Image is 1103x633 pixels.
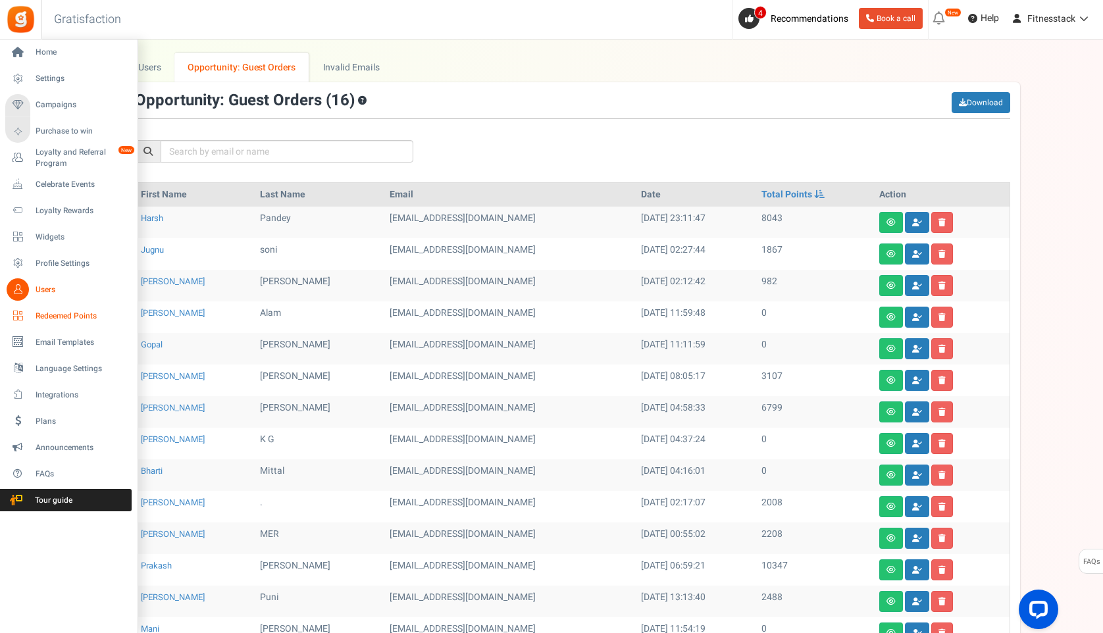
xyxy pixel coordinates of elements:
a: Email Templates [5,331,132,353]
th: Email [384,183,636,207]
a: Delete user [931,338,953,359]
span: Announcements [36,442,128,453]
th: First Name [136,183,255,207]
td: 0 [756,459,875,491]
span: Settings [36,73,128,84]
a: Widgets [5,226,132,248]
td: 982 [756,270,875,301]
span: Email Templates [36,337,128,348]
a: [PERSON_NAME] [141,275,205,288]
a: Convert guests to users [905,338,929,359]
a: Integrations [5,384,132,406]
a: Convert guests to users [905,591,929,612]
a: Celebrate Events [5,173,132,195]
td: [PERSON_NAME] [255,396,384,428]
a: [PERSON_NAME] [141,307,205,319]
td: [PERSON_NAME] [255,333,384,365]
td: [EMAIL_ADDRESS][DOMAIN_NAME] [384,270,636,301]
a: Delete user [931,401,953,422]
td: MER [255,522,384,554]
a: Announcements [5,436,132,459]
td: K G [255,428,384,459]
td: 0 [756,428,875,459]
a: Help [963,8,1004,29]
a: Delete user [931,465,953,486]
em: New [118,145,135,155]
a: Users [125,53,175,82]
td: [EMAIL_ADDRESS][DOMAIN_NAME] [384,428,636,459]
td: 6799 [756,396,875,428]
a: [PERSON_NAME] [141,433,205,445]
span: Fitnesstack [1027,12,1075,26]
a: Invalid Emails [309,53,393,82]
td: [EMAIL_ADDRESS][DOMAIN_NAME] [384,301,636,333]
a: 4 Recommendations [738,8,854,29]
a: Total Points [761,188,825,201]
a: Delete user [931,275,953,296]
a: Prakash [141,559,172,572]
input: Search by email or name [161,140,413,163]
a: Book a call [859,8,923,29]
td: 8043 [756,207,875,238]
span: Campaigns [36,99,128,111]
td: [DATE] 00:55:02 [636,522,756,554]
td: [DATE] 13:13:40 [636,586,756,617]
a: Home [5,41,132,64]
a: Delete user [931,528,953,549]
span: Users [36,284,128,295]
span: Redeemed Points [36,311,128,322]
a: [PERSON_NAME] [141,496,205,509]
a: Delete user [931,307,953,328]
span: Tour guide [6,495,98,506]
a: Download [952,92,1010,113]
td: [EMAIL_ADDRESS][DOMAIN_NAME] [384,522,636,554]
td: [EMAIL_ADDRESS][DOMAIN_NAME] [384,491,636,522]
span: Plans [36,416,128,427]
td: [DATE] 11:11:59 [636,333,756,365]
span: Celebrate Events [36,179,128,190]
a: [PERSON_NAME] [141,591,205,603]
a: Convert guests to users [905,496,929,517]
td: [DATE] 04:37:24 [636,428,756,459]
td: Puni [255,586,384,617]
a: Delete user [931,212,953,233]
a: Loyalty Rewards [5,199,132,222]
h3: Gratisfaction [39,7,136,33]
td: [EMAIL_ADDRESS][DOMAIN_NAME] [384,554,636,586]
a: Profile Settings [5,252,132,274]
td: [EMAIL_ADDRESS][DOMAIN_NAME] [384,396,636,428]
td: [DATE] 02:27:44 [636,238,756,270]
th: Last Name [255,183,384,207]
span: Widgets [36,232,128,243]
a: Plans [5,410,132,432]
td: . [255,491,384,522]
td: [DATE] 04:16:01 [636,459,756,491]
td: [EMAIL_ADDRESS][DOMAIN_NAME] [384,586,636,617]
td: [EMAIL_ADDRESS][DOMAIN_NAME] [384,207,636,238]
td: 0 [756,333,875,365]
td: [EMAIL_ADDRESS][DOMAIN_NAME] [384,365,636,396]
td: Mittal [255,459,384,491]
td: soni [255,238,384,270]
a: Loyalty and Referral Program New [5,147,132,169]
span: Help [977,12,999,25]
td: 3107 [756,365,875,396]
td: [DATE] 02:17:07 [636,491,756,522]
a: Convert guests to users [905,370,929,391]
td: Pandey [255,207,384,238]
td: 0 [756,301,875,333]
td: 2488 [756,586,875,617]
span: Recommendations [771,12,848,26]
th: Date [636,183,756,207]
span: Loyalty Rewards [36,205,128,216]
a: Redeemed Points [5,305,132,327]
a: Convert guests to users [905,559,929,580]
a: Convert guests to users [905,433,929,454]
a: [PERSON_NAME] [141,401,205,414]
a: Convert guests to users [905,528,929,549]
td: 1867 [756,238,875,270]
a: Harsh [141,212,163,224]
img: Gratisfaction [6,5,36,34]
td: [DATE] 06:59:21 [636,554,756,586]
em: New [944,8,962,17]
